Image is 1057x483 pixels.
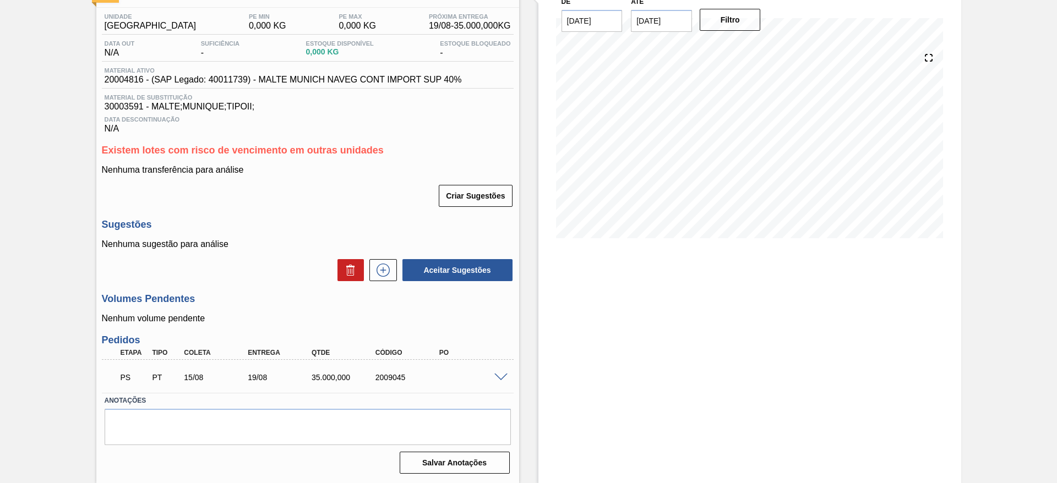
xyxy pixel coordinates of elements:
span: 0,000 KG [339,21,376,31]
div: N/A [102,40,138,58]
h3: Volumes Pendentes [102,293,514,305]
span: 19/08 - 35.000,000 KG [429,21,511,31]
span: Unidade [105,13,197,20]
div: Nova sugestão [364,259,397,281]
div: 35.000,000 [309,373,380,382]
p: Nenhuma sugestão para análise [102,239,514,249]
span: Data Descontinuação [105,116,511,123]
div: Aceitar Sugestões [397,258,514,282]
label: Anotações [105,393,511,409]
button: Aceitar Sugestões [402,259,513,281]
div: Coleta [181,349,253,356]
p: Nenhum volume pendente [102,314,514,323]
div: 2009045 [373,373,444,382]
button: Salvar Anotações [400,452,510,474]
input: dd/mm/yyyy [562,10,623,32]
span: Existem lotes com risco de vencimento em outras unidades [102,145,384,156]
span: [GEOGRAPHIC_DATA] [105,21,197,31]
div: Tipo [149,349,182,356]
p: Nenhuma transferência para análise [102,165,514,175]
div: Entrega [245,349,317,356]
div: 19/08/2025 [245,373,317,382]
div: Código [373,349,444,356]
span: Data out [105,40,135,47]
div: 15/08/2025 [181,373,253,382]
span: 0,000 KG [306,48,374,56]
h3: Pedidos [102,334,514,346]
button: Filtro [700,9,761,31]
span: Próxima Entrega [429,13,511,20]
div: Qtde [309,349,380,356]
span: 30003591 - MALTE;MUNIQUE;TIPOII; [105,102,511,112]
div: Pedido de Transferência [149,373,182,382]
div: Etapa [118,349,151,356]
div: - [198,40,242,58]
div: Criar Sugestões [440,184,513,208]
span: Material de Substituição [105,94,511,101]
input: dd/mm/yyyy [631,10,692,32]
span: Suficiência [201,40,239,47]
span: Material ativo [105,67,462,74]
span: 0,000 KG [249,21,286,31]
span: Estoque Disponível [306,40,374,47]
span: 20004816 - (SAP Legado: 40011739) - MALTE MUNICH NAVEG CONT IMPORT SUP 40% [105,75,462,85]
span: PE MIN [249,13,286,20]
p: PS [121,373,148,382]
div: N/A [102,112,514,134]
span: Estoque Bloqueado [440,40,510,47]
div: Aguardando PC SAP [118,365,151,389]
span: PE MAX [339,13,376,20]
div: Excluir Sugestões [332,259,364,281]
button: Criar Sugestões [439,185,512,207]
h3: Sugestões [102,219,514,230]
div: PO [437,349,508,356]
div: - [437,40,513,58]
